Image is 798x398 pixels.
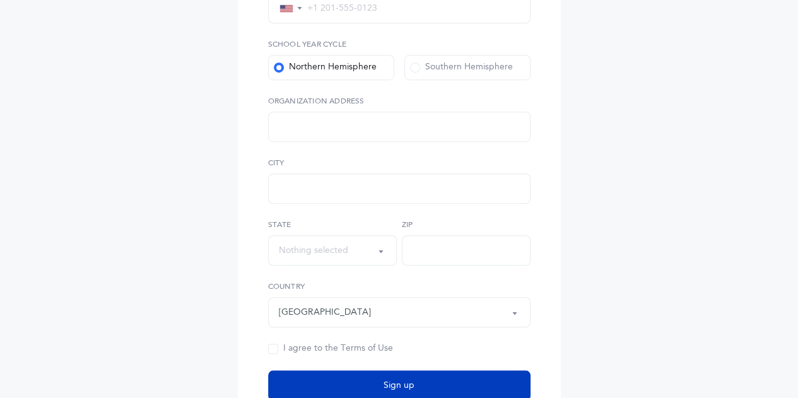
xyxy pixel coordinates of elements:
div: Southern Hemisphere [410,61,513,74]
label: Zip [402,219,531,230]
div: Nothing selected [279,244,348,257]
button: Nothing selected [268,235,397,266]
div: I agree to the Terms of Use [268,342,393,355]
span: Sign up [384,379,414,392]
button: United States [268,297,531,327]
label: City [268,157,531,168]
label: Country [268,281,531,292]
span: ▼ [296,4,303,13]
label: Organization Address [268,95,531,107]
input: +1 201-555-0123 [303,3,520,14]
span: State [268,220,291,229]
label: School Year Cycle [268,38,531,50]
div: Northern Hemisphere [274,61,377,74]
div: [GEOGRAPHIC_DATA] [279,306,371,319]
